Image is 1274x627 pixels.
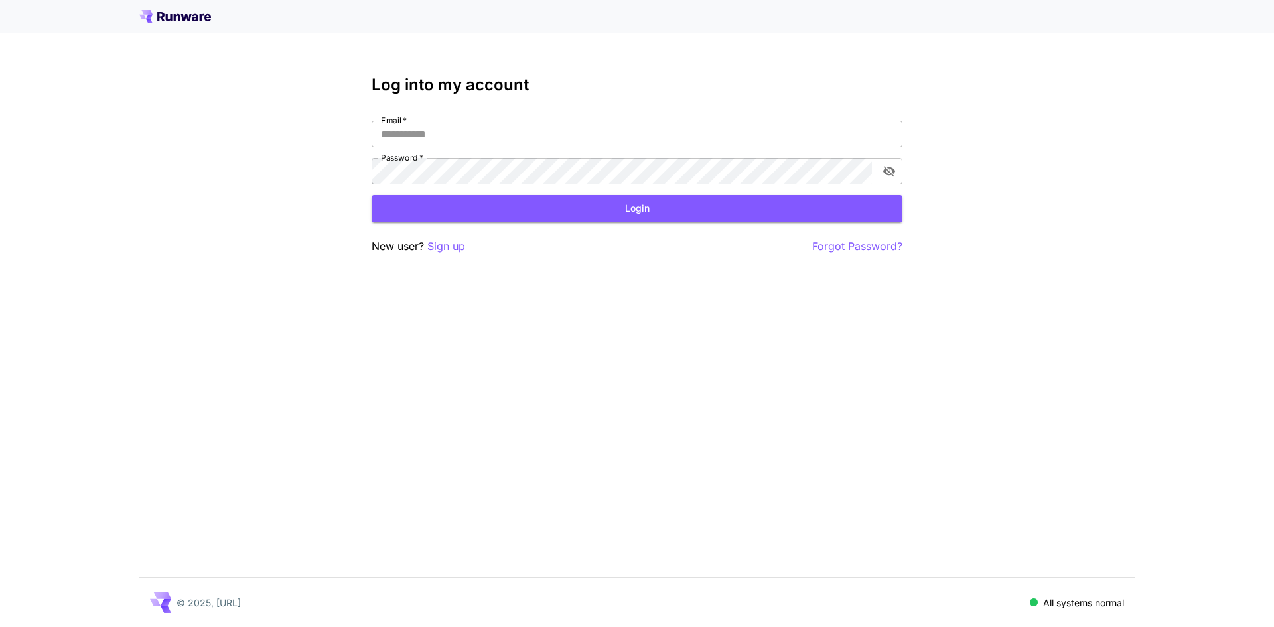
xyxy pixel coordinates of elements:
h3: Log into my account [372,76,902,94]
label: Email [381,115,407,126]
p: New user? [372,238,465,255]
p: © 2025, [URL] [177,596,241,610]
button: Sign up [427,238,465,255]
p: All systems normal [1043,596,1124,610]
button: Forgot Password? [812,238,902,255]
button: Login [372,195,902,222]
button: toggle password visibility [877,159,901,183]
label: Password [381,152,423,163]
